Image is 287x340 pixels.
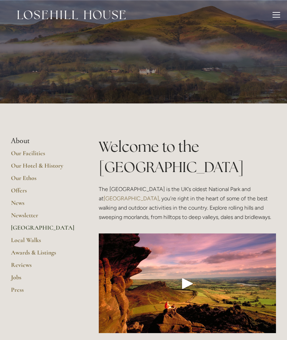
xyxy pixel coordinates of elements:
[11,236,77,249] a: Local Walks
[11,224,77,236] a: [GEOGRAPHIC_DATA]
[11,174,77,187] a: Our Ethos
[11,149,77,162] a: Our Facilities
[179,275,196,292] div: Play
[11,261,77,273] a: Reviews
[11,273,77,286] a: Jobs
[11,187,77,199] a: Offers
[11,211,77,224] a: Newsletter
[17,10,126,19] img: Losehill House
[11,137,77,146] li: About
[99,184,276,222] p: The [GEOGRAPHIC_DATA] is the UK’s oldest National Park and at , you’re right in the heart of some...
[11,286,77,298] a: Press
[11,162,77,174] a: Our Hotel & History
[11,249,77,261] a: Awards & Listings
[104,195,159,202] a: [GEOGRAPHIC_DATA]
[11,199,77,211] a: News
[99,137,276,177] h1: Welcome to the [GEOGRAPHIC_DATA]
